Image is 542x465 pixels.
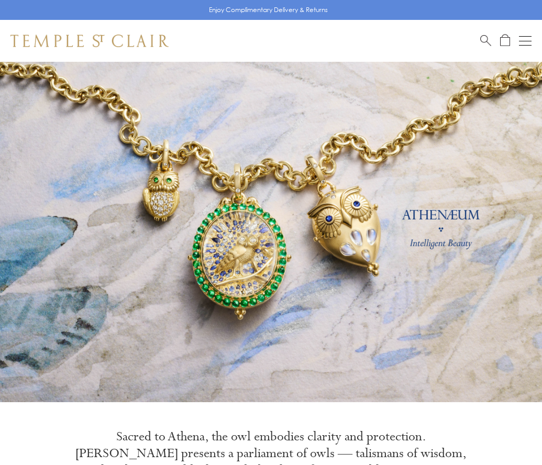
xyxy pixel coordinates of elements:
p: Enjoy Complimentary Delivery & Returns [209,5,328,15]
img: Temple St. Clair [10,35,169,47]
a: Open Shopping Bag [500,34,510,47]
a: Search [480,34,491,47]
button: Open navigation [519,35,532,47]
